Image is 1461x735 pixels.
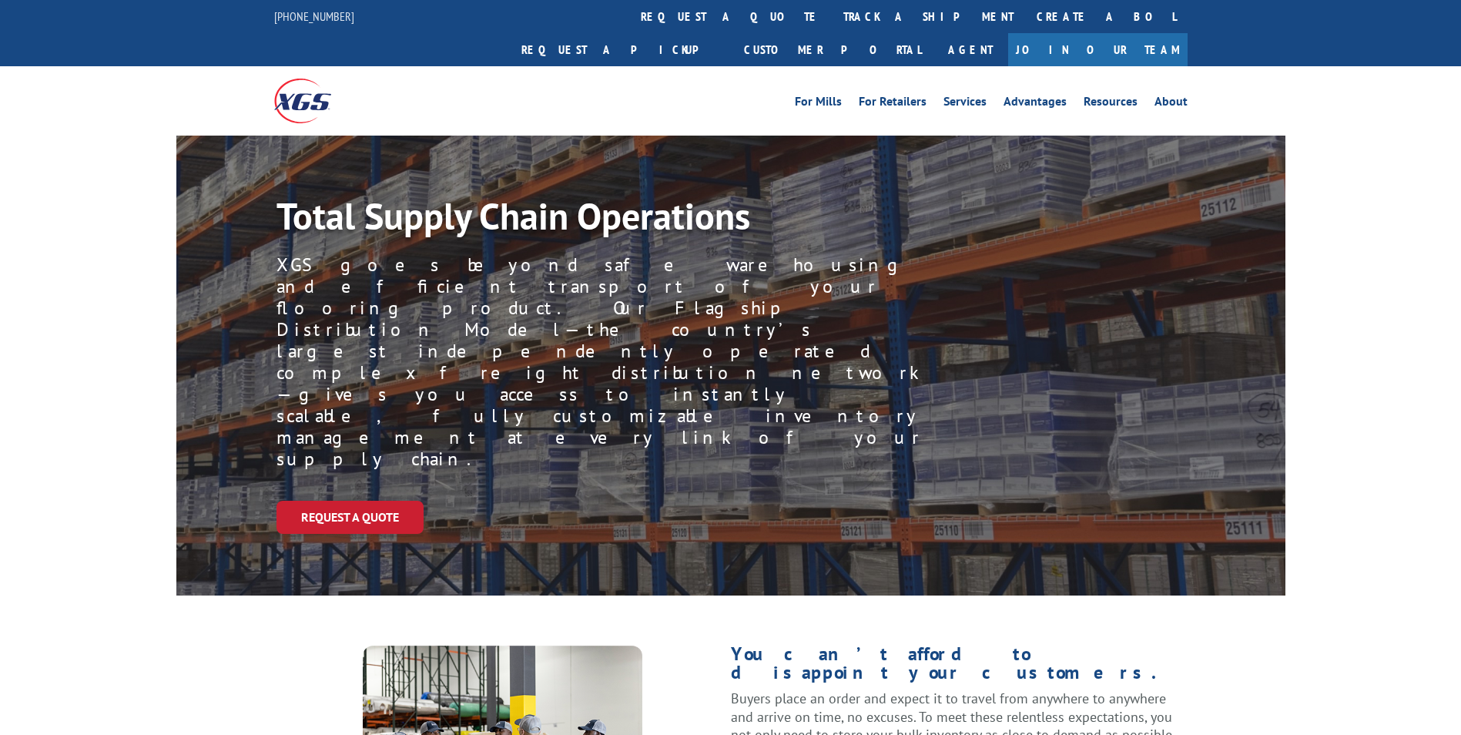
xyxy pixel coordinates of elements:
[943,96,987,112] a: Services
[732,33,933,66] a: Customer Portal
[933,33,1008,66] a: Agent
[731,645,1188,690] h1: You can’t afford to disappoint your customers.
[1008,33,1188,66] a: Join Our Team
[1004,96,1067,112] a: Advantages
[795,96,842,112] a: For Mills
[276,501,424,534] a: Request a Quote
[276,197,900,242] h1: Total Supply Chain Operations
[1084,96,1138,112] a: Resources
[510,33,732,66] a: Request a pickup
[276,254,923,470] p: XGS goes beyond safe warehousing and efficient transport of your flooring product. Our Flagship D...
[1154,96,1188,112] a: About
[274,8,354,24] a: [PHONE_NUMBER]
[859,96,927,112] a: For Retailers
